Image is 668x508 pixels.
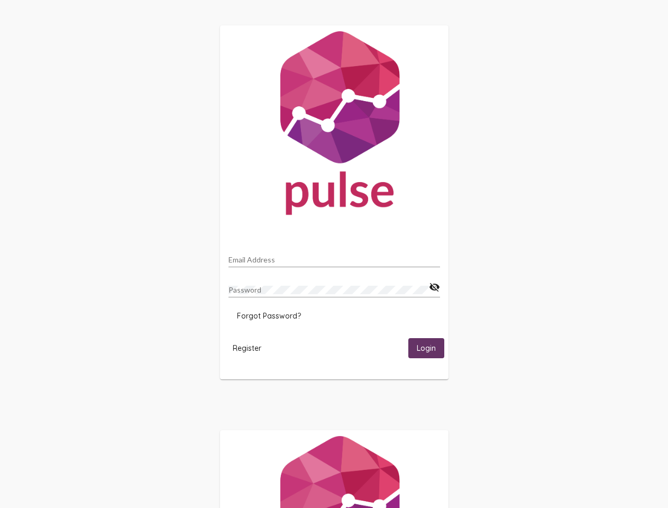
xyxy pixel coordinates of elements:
span: Login [417,344,436,353]
button: Login [408,338,444,358]
button: Register [224,338,270,358]
img: Pulse For Good Logo [220,25,449,225]
button: Forgot Password? [228,306,309,325]
mat-icon: visibility_off [429,281,440,294]
span: Forgot Password? [237,311,301,321]
span: Register [233,343,261,353]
